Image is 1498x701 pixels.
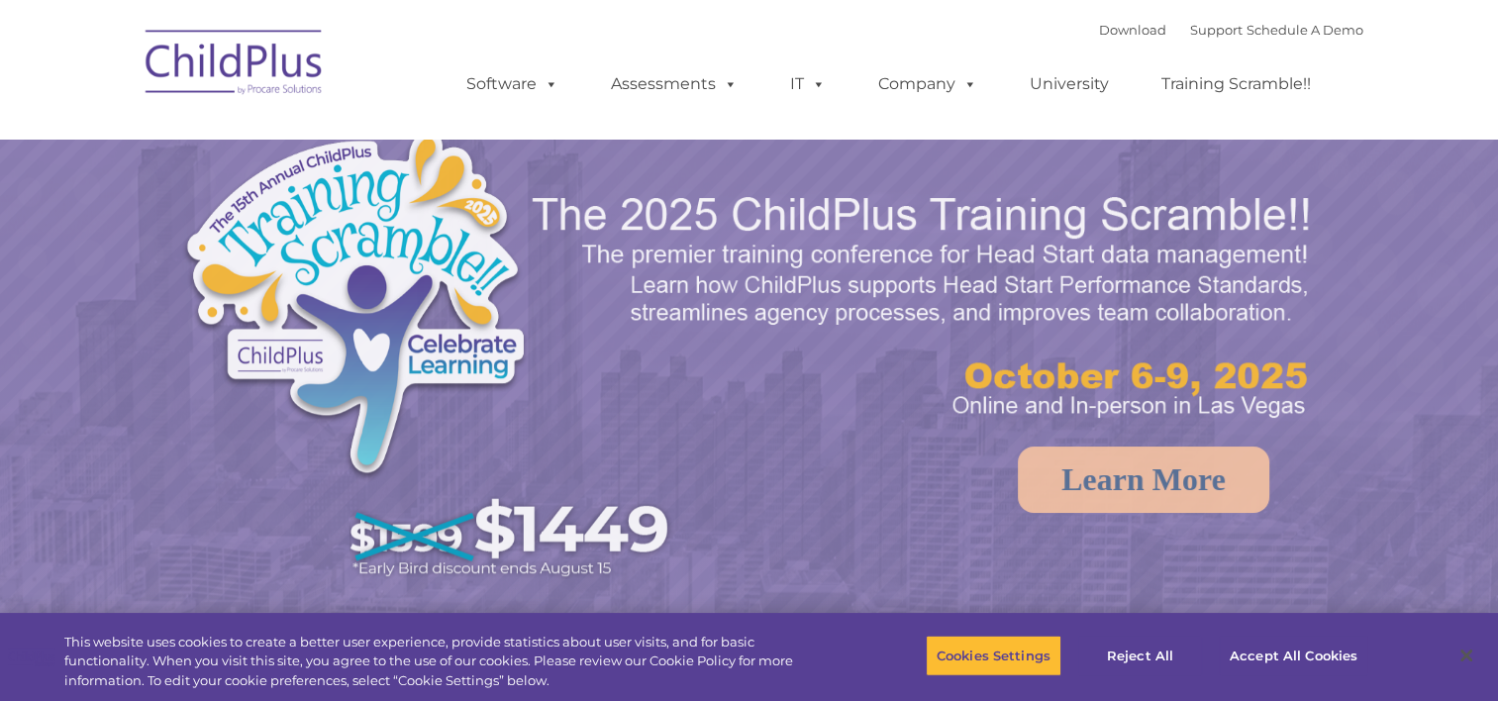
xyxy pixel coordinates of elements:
font: | [1099,22,1363,38]
a: Schedule A Demo [1247,22,1363,38]
button: Reject All [1078,635,1202,676]
img: ChildPlus by Procare Solutions [136,16,334,115]
a: Software [447,64,578,104]
button: Accept All Cookies [1219,635,1368,676]
a: Learn More [1018,447,1269,513]
a: Company [858,64,997,104]
div: This website uses cookies to create a better user experience, provide statistics about user visit... [64,633,824,691]
a: Download [1099,22,1166,38]
a: Support [1190,22,1243,38]
button: Cookies Settings [926,635,1061,676]
a: Training Scramble!! [1142,64,1331,104]
a: Assessments [591,64,757,104]
a: IT [770,64,846,104]
button: Close [1445,634,1488,677]
a: University [1010,64,1129,104]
